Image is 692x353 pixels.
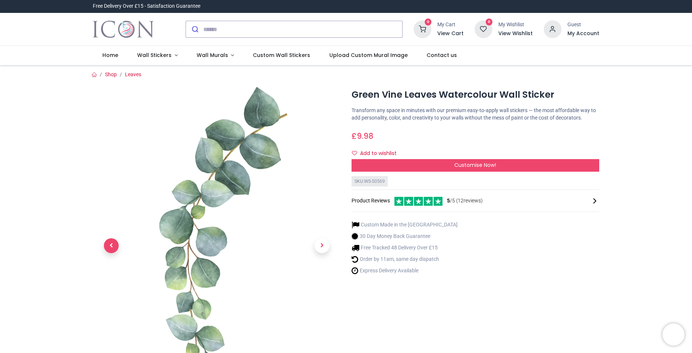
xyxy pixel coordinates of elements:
span: £ [352,131,373,141]
span: Custom Wall Stickers [253,51,310,59]
li: Custom Made in the [GEOGRAPHIC_DATA] [352,221,458,229]
a: Wall Stickers [128,46,187,65]
iframe: Customer reviews powered by Trustpilot [444,3,599,10]
h1: Green Vine Leaves Watercolour Wall Sticker [352,88,599,101]
li: Express Delivery Available [352,267,458,275]
a: Logo of Icon Wall Stickers [93,19,154,40]
div: Free Delivery Over £15 - Satisfaction Guarantee [93,3,200,10]
a: My Account [567,30,599,37]
a: 0 [475,26,492,32]
span: /5 ( 12 reviews) [447,197,483,205]
span: Next [315,238,329,253]
span: Wall Murals [197,51,228,59]
sup: 0 [425,19,432,26]
div: SKU: WS-50569 [352,176,388,187]
sup: 0 [486,19,493,26]
iframe: Brevo live chat [662,323,685,346]
button: Add to wishlistAdd to wishlist [352,147,403,160]
li: 30 Day Money Back Guarantee [352,232,458,240]
button: Submit [186,21,203,37]
a: Wall Murals [187,46,244,65]
a: 0 [414,26,431,32]
a: Leaves [125,71,141,77]
span: Upload Custom Mural Image [329,51,408,59]
li: Order by 11am, same day dispatch [352,255,458,263]
span: 5 [447,198,450,204]
a: View Cart [437,30,464,37]
span: 9.98 [357,131,373,141]
div: Guest [567,21,599,28]
a: View Wishlist [498,30,533,37]
span: Contact us [427,51,457,59]
li: Free Tracked 48 Delivery Over £15 [352,244,458,252]
span: Home [102,51,118,59]
img: Icon Wall Stickers [93,19,154,40]
span: Wall Stickers [137,51,172,59]
i: Add to wishlist [352,151,357,156]
div: My Wishlist [498,21,533,28]
p: Transform any space in minutes with our premium easy-to-apply wall stickers — the most affordable... [352,107,599,121]
div: Product Reviews [352,196,599,206]
div: My Cart [437,21,464,28]
span: Previous [104,238,119,253]
span: Customise Now! [454,161,496,169]
a: Shop [105,71,117,77]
